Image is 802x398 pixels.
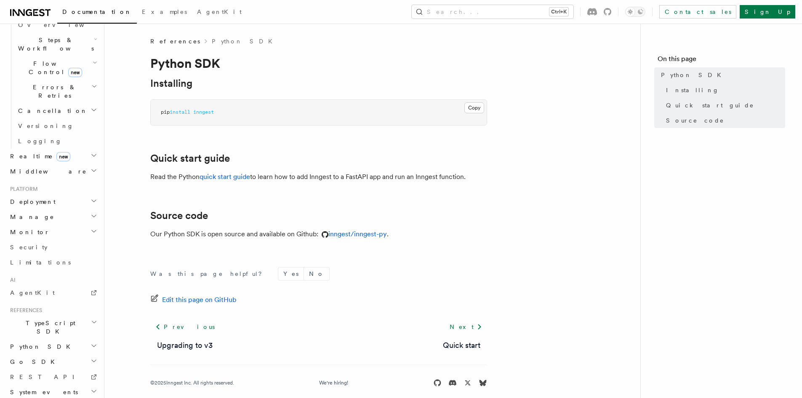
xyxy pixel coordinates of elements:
[7,315,99,339] button: TypeScript SDK
[15,59,93,76] span: Flow Control
[68,68,82,77] span: new
[319,379,348,386] a: We're hiring!
[150,294,237,306] a: Edit this page on GitHub
[7,307,42,314] span: References
[18,21,105,28] span: Overview
[666,101,754,110] span: Quick start guide
[18,123,74,129] span: Versioning
[15,118,99,134] a: Versioning
[150,210,208,222] a: Source code
[445,319,487,334] a: Next
[7,228,50,236] span: Monitor
[7,358,60,366] span: Go SDK
[15,56,99,80] button: Flow Controlnew
[150,379,234,386] div: © 2025 Inngest Inc. All rights reserved.
[7,388,78,396] span: System events
[625,7,645,17] button: Toggle dark mode
[666,86,719,94] span: Installing
[7,339,99,354] button: Python SDK
[150,228,487,240] p: Our Python SDK is open source and available on Github: .
[15,17,99,32] a: Overview
[7,285,99,300] a: AgentKit
[10,244,48,251] span: Security
[7,17,99,149] div: Inngest Functions
[200,173,250,181] a: quick start guide
[7,319,91,336] span: TypeScript SDK
[18,138,62,144] span: Logging
[663,83,785,98] a: Installing
[464,102,484,113] button: Copy
[150,152,230,164] a: Quick start guide
[663,113,785,128] a: Source code
[10,259,71,266] span: Limitations
[150,77,192,89] a: Installing
[740,5,795,19] a: Sign Up
[7,213,54,221] span: Manage
[157,339,213,351] a: Upgrading to v3
[7,152,70,160] span: Realtime
[15,36,94,53] span: Steps & Workflows
[666,116,724,125] span: Source code
[304,267,329,280] button: No
[15,107,88,115] span: Cancellation
[658,54,785,67] h4: On this page
[15,83,91,100] span: Errors & Retries
[7,354,99,369] button: Go SDK
[7,167,87,176] span: Middleware
[7,194,99,209] button: Deployment
[137,3,192,23] a: Examples
[549,8,568,16] kbd: Ctrl+K
[150,319,220,334] a: Previous
[142,8,187,15] span: Examples
[162,294,237,306] span: Edit this page on GitHub
[150,37,200,45] span: References
[10,374,82,380] span: REST API
[170,109,190,115] span: install
[663,98,785,113] a: Quick start guide
[15,134,99,149] a: Logging
[15,32,99,56] button: Steps & Workflows
[7,342,75,351] span: Python SDK
[7,255,99,270] a: Limitations
[7,149,99,164] button: Realtimenew
[7,277,16,283] span: AI
[57,3,137,24] a: Documentation
[659,5,736,19] a: Contact sales
[62,8,132,15] span: Documentation
[278,267,304,280] button: Yes
[412,5,573,19] button: Search...Ctrl+K
[150,56,487,71] h1: Python SDK
[7,224,99,240] button: Monitor
[15,80,99,103] button: Errors & Retries
[7,369,99,385] a: REST API
[658,67,785,83] a: Python SDK
[150,171,487,183] p: Read the Python to learn how to add Inngest to a FastAPI app and run an Inngest function.
[7,240,99,255] a: Security
[150,270,268,278] p: Was this page helpful?
[7,164,99,179] button: Middleware
[197,8,242,15] span: AgentKit
[318,230,387,238] a: inngest/inngest-py
[443,339,480,351] a: Quick start
[56,152,70,161] span: new
[7,198,56,206] span: Deployment
[7,209,99,224] button: Manage
[192,3,247,23] a: AgentKit
[161,109,170,115] span: pip
[10,289,55,296] span: AgentKit
[7,186,38,192] span: Platform
[193,109,214,115] span: inngest
[15,103,99,118] button: Cancellation
[212,37,277,45] a: Python SDK
[661,71,726,79] span: Python SDK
